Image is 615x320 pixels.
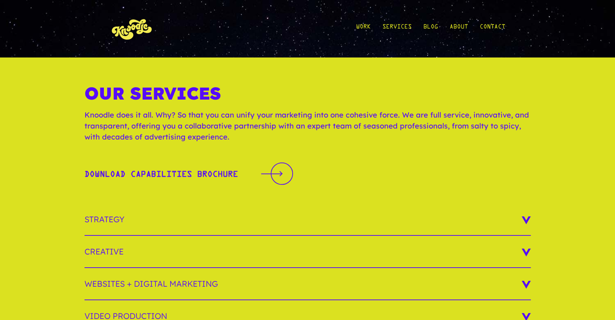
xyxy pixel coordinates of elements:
[85,83,531,109] h1: Our Services
[356,12,371,46] a: Work
[110,12,154,46] img: KnoLogo(yellow)
[480,12,505,46] a: Contact
[85,268,531,300] h3: Websites + Digital Marketing
[382,12,412,46] a: Services
[85,109,531,150] p: Knoodle does it all. Why? So that you can unify your marketing into one cohesive force. We are fu...
[85,204,531,236] h3: Strategy
[85,161,293,186] a: Download Capabilities BrochureDownload Capabilities Brochure
[450,12,468,46] a: About
[423,12,438,46] a: Blog
[85,236,531,268] h3: Creative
